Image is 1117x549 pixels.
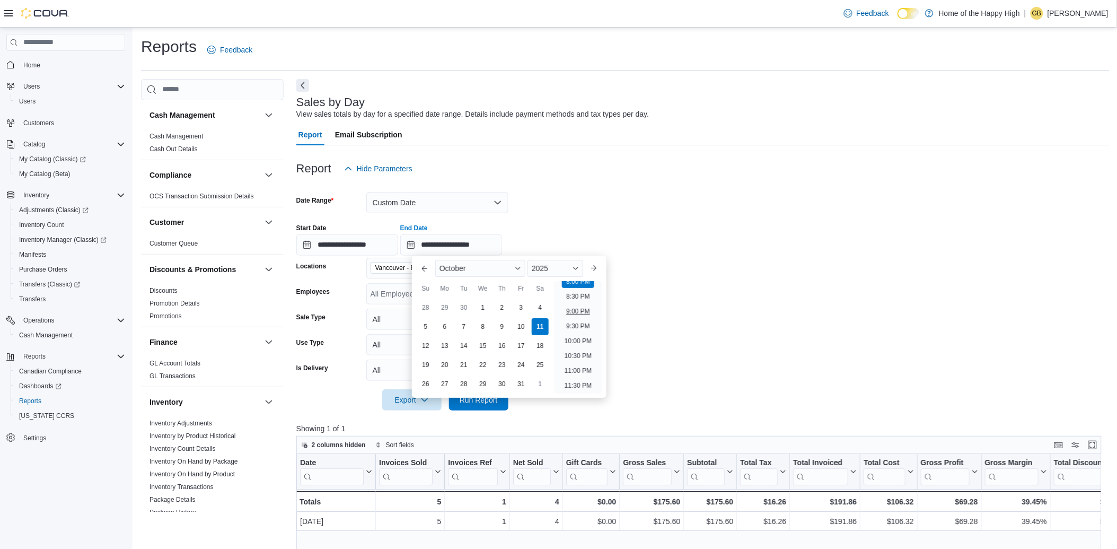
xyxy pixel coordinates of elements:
span: My Catalog (Classic) [15,153,125,165]
button: Hide Parameters [340,158,417,179]
a: Discounts [149,287,178,294]
span: Reports [19,350,125,363]
div: Invoices Ref [448,458,497,468]
div: Gross Profit [921,458,970,468]
h3: Discounts & Promotions [149,264,236,275]
li: 10:00 PM [560,335,596,347]
input: Dark Mode [898,8,920,19]
a: Inventory Count [15,219,68,231]
div: Subtotal [687,458,725,485]
div: day-29 [474,376,491,393]
button: Canadian Compliance [11,364,129,379]
button: Gift Cards [566,458,616,485]
span: Export [389,389,435,411]
button: Finance [149,337,260,347]
span: Catalog [19,138,125,151]
button: Compliance [149,170,260,180]
a: Settings [19,432,50,445]
button: Users [11,94,129,109]
button: Reports [19,350,50,363]
button: Customers [2,115,129,130]
button: All [366,360,508,381]
span: Package Details [149,495,196,504]
div: day-27 [436,376,453,393]
a: Inventory On Hand by Product [149,470,235,478]
label: Locations [296,262,327,271]
span: Inventory Count Details [149,445,216,453]
div: Th [494,280,511,297]
span: 2 columns hidden [312,441,366,449]
div: Invoices Sold [379,458,433,485]
span: Settings [19,431,125,444]
button: Users [19,80,44,93]
div: Date [300,458,364,468]
div: Gift Cards [566,458,608,468]
button: Custom Date [366,192,508,213]
span: Operations [23,316,55,325]
div: Totals [300,495,372,508]
a: Dashboards [11,379,129,394]
div: day-17 [513,337,530,354]
span: Inventory Manager (Classic) [15,233,125,246]
div: Gross Margin [984,458,1038,485]
button: Total Cost [864,458,913,485]
label: Is Delivery [296,364,328,372]
span: Operations [19,314,125,327]
ul: Time [554,281,602,394]
a: Transfers (Classic) [11,277,129,292]
button: Reports [11,394,129,408]
span: Reports [23,352,46,361]
a: Home [19,59,45,72]
button: Inventory [19,189,54,202]
a: My Catalog (Classic) [11,152,129,167]
h3: Sales by Day [296,96,365,109]
div: day-1 [474,299,491,316]
button: Catalog [2,137,129,152]
a: GL Transactions [149,372,196,380]
div: Net Sold [513,458,550,485]
a: Customers [19,117,58,129]
div: Gift Card Sales [566,458,608,485]
span: Inventory Transactions [149,483,214,491]
li: 11:30 PM [560,379,596,392]
div: day-8 [474,318,491,335]
button: Cash Management [11,328,129,343]
span: Inventory by Product Historical [149,432,236,440]
span: Washington CCRS [15,409,125,422]
button: Net Sold [513,458,559,485]
div: day-6 [436,318,453,335]
span: Cash Management [19,331,73,339]
label: Employees [296,287,330,296]
div: day-29 [436,299,453,316]
div: day-23 [494,356,511,373]
button: Gross Margin [984,458,1046,485]
div: Total Tax [740,458,778,485]
span: Email Subscription [335,124,402,145]
div: day-30 [494,376,511,393]
div: day-14 [455,337,472,354]
button: Customer [262,216,275,229]
button: Cash Management [149,110,260,120]
span: Canadian Compliance [19,367,82,376]
div: Giovanna Barros [1031,7,1043,20]
div: day-22 [474,356,491,373]
a: Package Details [149,496,196,503]
span: Inventory [23,191,49,199]
div: We [474,280,491,297]
p: [PERSON_NAME] [1048,7,1109,20]
h1: Reports [141,36,197,57]
button: Date [300,458,372,485]
span: Reports [15,395,125,407]
div: Total Invoiced [793,458,848,485]
input: Press the down key to open a popover containing a calendar. [296,234,398,256]
li: 9:00 PM [562,305,594,318]
a: GL Account Totals [149,360,200,367]
span: Inventory Manager (Classic) [19,236,107,244]
a: Adjustments (Classic) [15,204,93,216]
div: Gross Profit [921,458,970,485]
li: 11:00 PM [560,364,596,377]
img: Cova [21,8,69,19]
